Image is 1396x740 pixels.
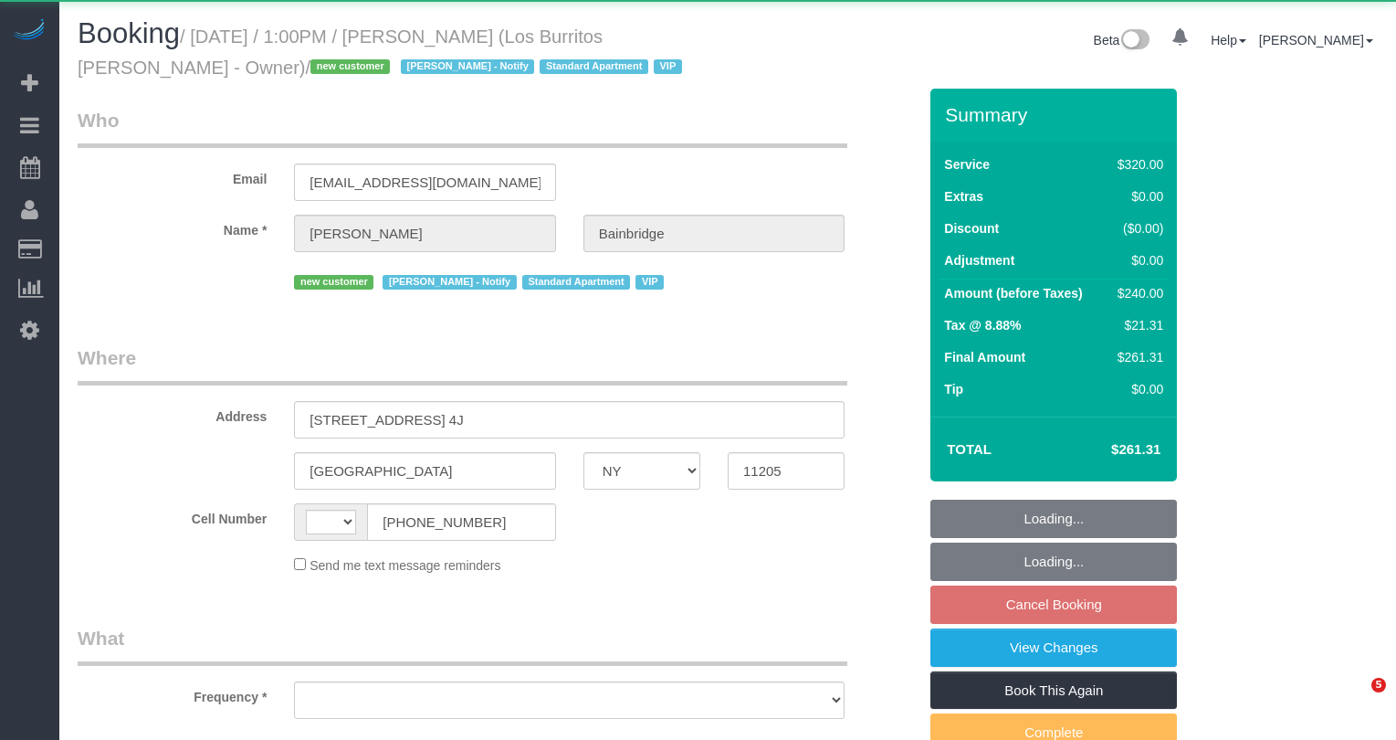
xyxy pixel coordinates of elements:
[1119,29,1149,53] img: New interface
[1211,33,1246,48] a: Help
[944,219,999,238] label: Discount
[1259,33,1373,48] a: [PERSON_NAME]
[78,26,688,78] small: / [DATE] / 1:00PM / [PERSON_NAME] (Los Burritos [PERSON_NAME] - Owner)
[11,18,47,44] img: Automaid Logo
[944,316,1021,334] label: Tax @ 8.88%
[583,215,845,252] input: Last Name
[401,59,534,74] span: [PERSON_NAME] - Notify
[1110,284,1163,302] div: $240.00
[654,59,682,74] span: VIP
[1110,380,1163,398] div: $0.00
[1110,348,1163,366] div: $261.31
[635,275,664,290] span: VIP
[64,503,280,528] label: Cell Number
[78,17,180,49] span: Booking
[367,503,555,541] input: Cell Number
[1334,678,1378,722] iframe: Intercom live chat
[1094,33,1150,48] a: Beta
[294,215,555,252] input: First Name
[1056,442,1160,458] h4: $261.31
[540,59,648,74] span: Standard Apartment
[930,671,1177,710] a: Book This Again
[930,629,1177,667] a: View Changes
[944,284,1082,302] label: Amount (before Taxes)
[64,401,280,426] label: Address
[310,59,390,74] span: new customer
[64,682,280,706] label: Frequency *
[1371,678,1386,692] span: 5
[944,251,1014,270] label: Adjustment
[64,215,280,239] label: Name *
[1110,251,1163,270] div: $0.00
[1110,316,1163,334] div: $21.31
[947,441,992,457] strong: Total
[522,275,631,290] span: Standard Apartment
[944,187,983,206] label: Extras
[294,275,373,290] span: new customer
[944,348,1025,366] label: Final Amount
[306,58,688,78] span: /
[78,625,847,666] legend: What
[945,104,1168,125] h3: Summary
[1110,155,1163,174] div: $320.00
[64,164,280,188] label: Email
[944,155,990,174] label: Service
[78,344,847,386] legend: Where
[78,107,847,148] legend: Who
[294,164,555,201] input: Email
[728,452,845,490] input: Zip Code
[383,275,516,290] span: [PERSON_NAME] - Notify
[310,558,500,573] span: Send me text message reminders
[1110,219,1163,238] div: ($0.00)
[1110,187,1163,206] div: $0.00
[294,452,555,490] input: City
[944,380,963,398] label: Tip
